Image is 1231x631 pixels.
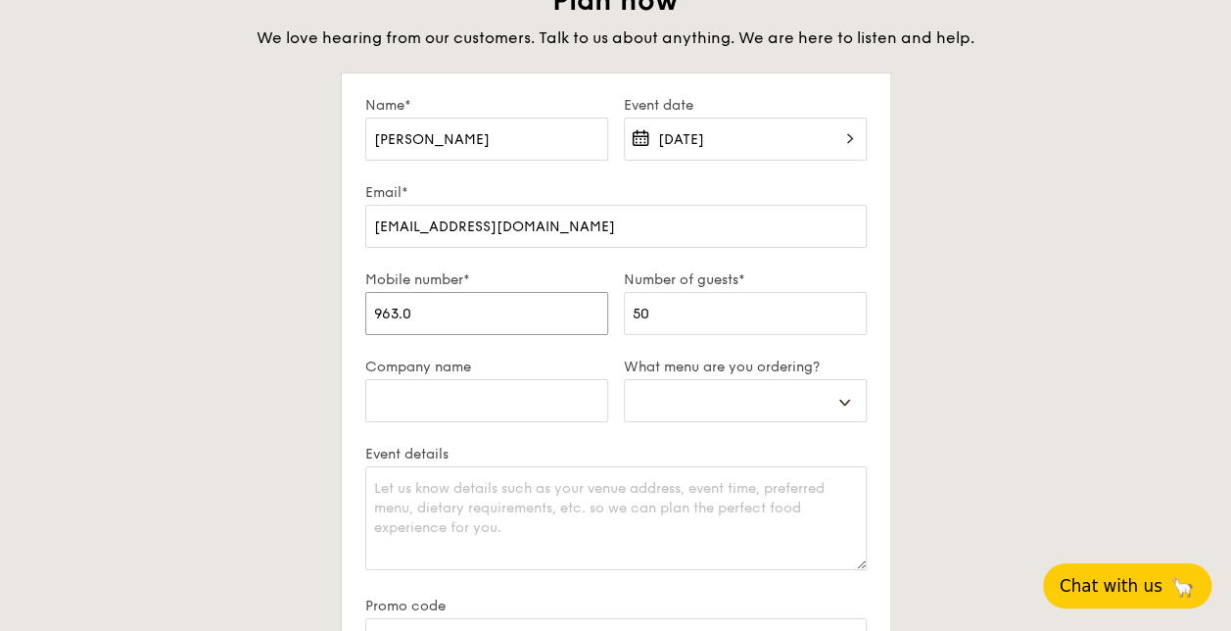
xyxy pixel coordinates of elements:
span: We love hearing from our customers. Talk to us about anything. We are here to listen and help. [257,28,974,47]
label: Email* [365,184,867,201]
label: Company name [365,359,608,375]
label: Mobile number* [365,271,608,288]
label: Promo code [365,598,867,614]
label: Number of guests* [624,271,867,288]
label: Event date [624,97,867,114]
label: Name* [365,97,608,114]
textarea: Let us know details such as your venue address, event time, preferred menu, dietary requirements,... [365,466,867,570]
button: Chat with us🦙 [1043,563,1211,608]
span: 🦙 [1170,574,1195,598]
span: Chat with us [1060,576,1162,596]
label: What menu are you ordering? [624,359,867,375]
label: Event details [365,446,867,462]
